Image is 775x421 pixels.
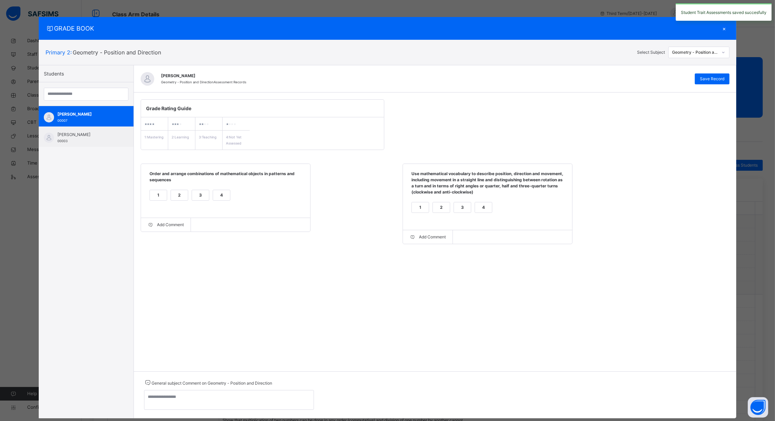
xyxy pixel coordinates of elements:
div: 4 [213,190,230,200]
i: ★ [199,122,201,126]
div: 4 [475,202,492,213]
button: Open asap [748,397,768,418]
i: ★ [233,122,236,126]
i: ★ [201,122,204,126]
img: default.svg [44,133,54,143]
span: [PERSON_NAME] [161,73,688,79]
span: [PERSON_NAME] [57,132,118,138]
span: 00003 [57,139,68,143]
span: 4 : Not Yet Assessed [226,135,242,145]
i: ★ [228,122,231,126]
span: General subject Comment on Geometry - Position and Direction [144,378,314,387]
img: default.svg [44,112,54,122]
i: ★ [149,122,152,126]
i: ★ [144,122,147,126]
span: Order and arrange combinations of mathematical objects in patterns and sequences [148,171,303,188]
div: 3 [192,190,209,200]
i: ★ [226,122,228,126]
span: Save Record [700,76,724,82]
div: 1 [150,190,167,200]
div: 2 [433,202,450,213]
span: Primary 2 : [46,49,72,56]
span: 3 : Teaching [199,135,216,139]
div: 2 [171,190,188,200]
div: × [719,24,729,33]
div: 1 [412,202,429,213]
div: Student Trait Assessments saved succesfully [676,3,772,21]
i: ★ [179,122,181,126]
i: ★ [147,122,149,126]
i: ★ [206,122,209,126]
span: Use mathematical vocabulary to describe position, direction and movement, including movement in a... [410,171,565,200]
i: ★ [152,122,154,126]
i: ★ [172,122,174,126]
span: 1 : Mastering [144,135,163,139]
span: GRADE BOOK [46,24,719,33]
span: [PERSON_NAME] [57,111,118,117]
div: 3 [454,202,471,213]
img: default.svg [141,72,154,86]
span: Geometry - Position and Direction [73,49,161,56]
div: Add Comment [403,230,453,244]
i: ★ [204,122,206,126]
span: Geometry - Position and Direction Assessment Records [161,80,246,84]
span: Students [44,70,64,77]
i: ★ [174,122,176,126]
span: 00007 [57,119,67,122]
span: Grade Rating Guide [146,105,379,112]
span: 2 : Learning [172,135,189,139]
i: ★ [231,122,233,126]
i: ★ [176,122,179,126]
div: Geometry - Position and Direction [672,49,718,55]
div: Add Comment [141,218,191,232]
div: Select Subject [637,49,665,55]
